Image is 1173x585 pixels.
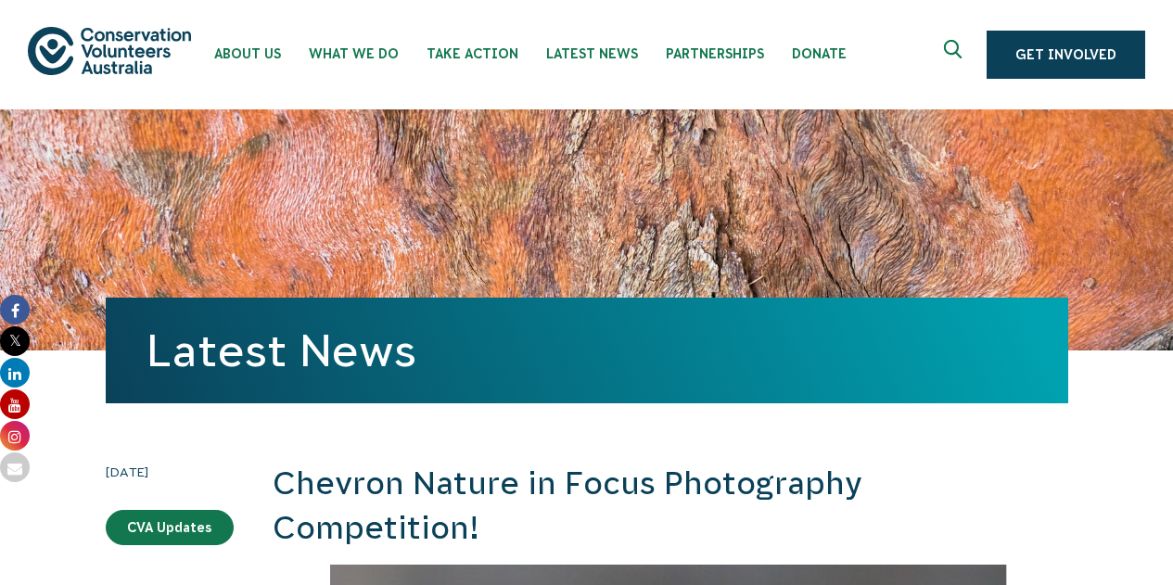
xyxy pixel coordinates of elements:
[106,510,234,545] a: CVA Updates
[147,325,416,375] a: Latest News
[546,46,638,61] span: Latest News
[792,46,847,61] span: Donate
[944,40,967,70] span: Expand search box
[987,31,1145,79] a: Get Involved
[273,462,1068,550] h2: Chevron Nature in Focus Photography Competition!
[666,46,764,61] span: Partnerships
[106,462,234,482] time: [DATE]
[28,27,191,74] img: logo.svg
[427,46,518,61] span: Take Action
[214,46,281,61] span: About Us
[933,32,977,77] button: Expand search box Close search box
[309,46,399,61] span: What We Do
